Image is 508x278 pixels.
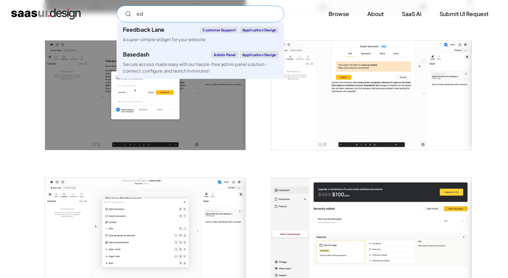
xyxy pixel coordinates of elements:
[123,27,164,32] div: Feedback Lane
[431,6,497,22] a: Submit UI Request
[320,6,358,22] a: Browse
[45,40,245,150] img: 6629d933ae93bb65387db49b_Share%20Document.jpg
[240,27,279,33] div: Application Design
[123,61,279,74] div: Secure access made easy with our hassle-free admin panel solution - connect, configure, and launc...
[117,22,284,47] a: Feedback LaneCustomer SupportApplication DesignA super-simple widget for your website
[211,51,238,58] div: Admin Panel
[123,52,149,57] div: Basedash
[117,6,284,22] form: Email Form
[240,51,279,58] div: Application Design
[117,47,284,78] a: BasedashAdmin PanelApplication DesignSecure access made easy with our hassle-free admin panel sol...
[271,40,472,150] img: 6629d93239f69f9797c6a62d_Export%20PDS.jpg
[393,6,430,22] a: SaaS Ai
[117,6,284,22] input: Search UI designs you're looking for...
[45,40,245,150] a: open lightbox
[200,27,238,33] div: Customer Support
[271,40,472,150] a: open lightbox
[123,36,206,43] div: A super-simple widget for your website
[11,8,81,20] a: home
[359,6,392,22] a: About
